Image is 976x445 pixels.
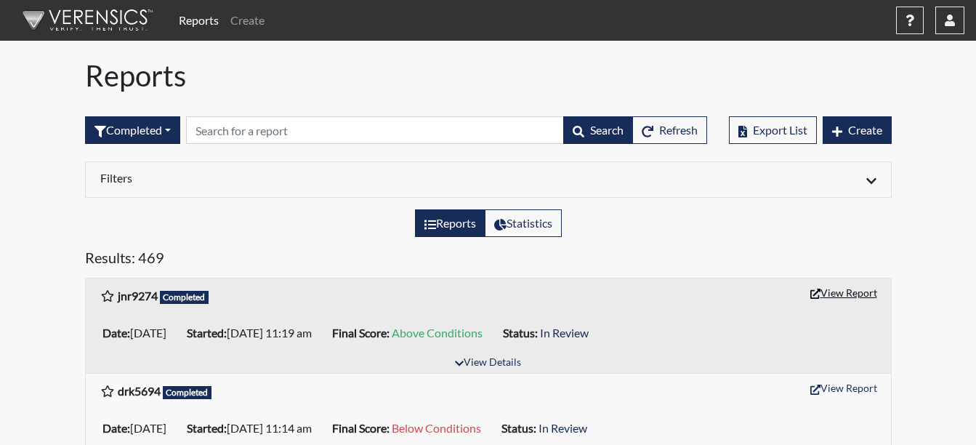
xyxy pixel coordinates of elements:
[804,281,884,304] button: View Report
[632,116,707,144] button: Refresh
[332,326,390,340] b: Final Score:
[590,123,624,137] span: Search
[102,326,130,340] b: Date:
[503,326,538,340] b: Status:
[804,377,884,399] button: View Report
[753,123,807,137] span: Export List
[97,321,181,345] li: [DATE]
[160,291,209,304] span: Completed
[501,421,536,435] b: Status:
[332,421,390,435] b: Final Score:
[186,116,564,144] input: Search by Registration ID, Interview Number, or Investigation Name.
[187,421,227,435] b: Started:
[85,116,180,144] div: Filter by interview status
[225,6,270,35] a: Create
[118,384,161,398] b: drk5694
[102,421,130,435] b: Date:
[173,6,225,35] a: Reports
[100,171,477,185] h6: Filters
[823,116,892,144] button: Create
[89,171,887,188] div: Click to expand/collapse filters
[85,116,180,144] button: Completed
[85,58,892,93] h1: Reports
[729,116,817,144] button: Export List
[97,417,181,440] li: [DATE]
[415,209,485,237] label: View the list of reports
[392,421,481,435] span: Below Conditions
[540,326,589,340] span: In Review
[181,321,326,345] li: [DATE] 11:19 am
[118,289,158,302] b: jnr9274
[392,326,483,340] span: Above Conditions
[181,417,326,440] li: [DATE] 11:14 am
[187,326,227,340] b: Started:
[659,123,698,137] span: Refresh
[848,123,882,137] span: Create
[85,249,892,272] h5: Results: 469
[448,353,528,373] button: View Details
[163,386,212,399] span: Completed
[563,116,633,144] button: Search
[485,209,562,237] label: View statistics about completed interviews
[539,421,587,435] span: In Review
